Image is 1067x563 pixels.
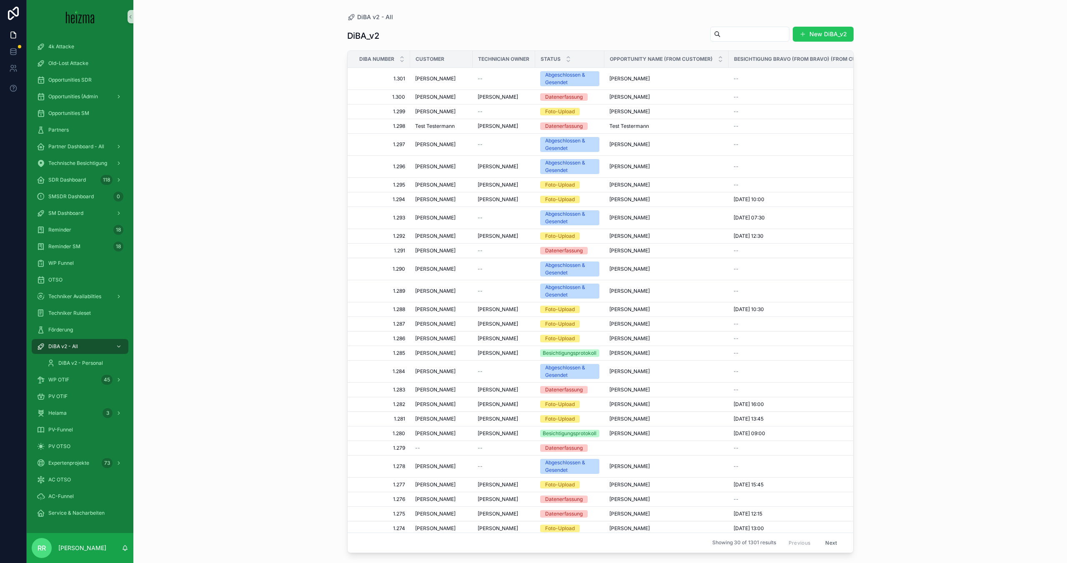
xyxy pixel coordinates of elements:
[415,288,456,294] span: [PERSON_NAME]
[48,277,63,283] span: OTSO
[358,196,405,203] span: 1.294
[609,123,724,130] a: Test Testermann
[358,75,405,82] a: 1.301
[478,123,530,130] a: [PERSON_NAME]
[540,196,599,203] a: Foto-Upload
[415,94,468,100] a: [PERSON_NAME]
[358,141,405,148] a: 1.297
[609,75,724,82] a: [PERSON_NAME]
[358,368,405,375] a: 1.284
[48,77,92,83] span: Opportunities SDR
[48,243,80,250] span: Reminder SM
[609,75,650,82] span: [PERSON_NAME]
[545,247,583,254] div: Datenerfassung
[478,401,530,408] a: [PERSON_NAME]
[478,214,530,221] a: --
[543,349,596,357] div: Besichtigungsprotokoll
[609,247,650,254] span: [PERSON_NAME]
[478,321,530,327] a: [PERSON_NAME]
[358,335,405,342] a: 1.286
[415,214,456,221] span: [PERSON_NAME]
[609,368,724,375] a: [PERSON_NAME]
[545,284,594,299] div: Abgeschlossen & Gesendet
[609,214,650,221] span: [PERSON_NAME]
[540,122,599,130] a: Datenerfassung
[358,247,405,254] a: 1.291
[609,321,650,327] span: [PERSON_NAME]
[32,306,128,321] a: Techniker Ruleset
[545,210,594,225] div: Abgeschlossen & Gesendet
[540,93,599,101] a: Datenerfassung
[540,349,599,357] a: Besichtigungsprotokoll
[609,368,650,375] span: [PERSON_NAME]
[609,266,724,272] a: [PERSON_NAME]
[48,260,74,267] span: WP Funnel
[32,256,128,271] a: WP Funnel
[734,306,890,313] a: [DATE] 10:30
[478,288,483,294] span: --
[415,266,468,272] a: [PERSON_NAME]
[48,393,68,400] span: PV OTIF
[609,335,724,342] a: [PERSON_NAME]
[734,288,739,294] span: --
[32,72,128,87] a: Opportunities SDR
[734,401,764,408] span: [DATE] 16:00
[734,163,739,170] span: --
[358,163,405,170] span: 1.296
[609,266,650,272] span: [PERSON_NAME]
[734,321,890,327] a: --
[734,247,890,254] a: --
[48,60,88,67] span: Old-Lost Attacke
[58,360,103,366] span: DiBA v2 - Personal
[48,93,98,100] span: Opportunities (Admin
[48,326,73,333] span: Förderung
[609,288,724,294] a: [PERSON_NAME]
[545,335,575,342] div: Foto-Upload
[734,321,739,327] span: --
[609,141,650,148] span: [PERSON_NAME]
[734,163,890,170] a: --
[358,214,405,221] a: 1.293
[48,127,69,133] span: Partners
[415,233,456,239] span: [PERSON_NAME]
[609,386,724,393] a: [PERSON_NAME]
[415,141,456,148] span: [PERSON_NAME]
[358,321,405,327] span: 1.287
[48,177,86,183] span: SDR Dashboard
[415,368,468,375] a: [PERSON_NAME]
[415,288,468,294] a: [PERSON_NAME]
[358,266,405,272] a: 1.290
[415,386,468,393] a: [PERSON_NAME]
[734,141,739,148] span: --
[100,175,113,185] div: 118
[415,94,456,100] span: [PERSON_NAME]
[478,247,483,254] span: --
[545,108,575,115] div: Foto-Upload
[478,163,518,170] span: [PERSON_NAME]
[48,227,71,233] span: Reminder
[358,306,405,313] a: 1.288
[48,343,78,350] span: DiBA v2 - All
[734,266,890,272] a: --
[478,233,530,239] a: [PERSON_NAME]
[358,108,405,115] a: 1.299
[358,350,405,356] span: 1.285
[415,306,456,313] span: [PERSON_NAME]
[48,210,83,217] span: SM Dashboard
[609,306,724,313] a: [PERSON_NAME]
[48,193,94,200] span: SMSDR Dashboard
[734,386,890,393] a: --
[540,210,599,225] a: Abgeschlossen & Gesendet
[545,122,583,130] div: Datenerfassung
[358,94,405,100] span: 1.300
[415,163,456,170] span: [PERSON_NAME]
[415,350,468,356] a: [PERSON_NAME]
[478,75,530,82] a: --
[358,182,405,188] span: 1.295
[734,94,739,100] span: --
[32,322,128,337] a: Förderung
